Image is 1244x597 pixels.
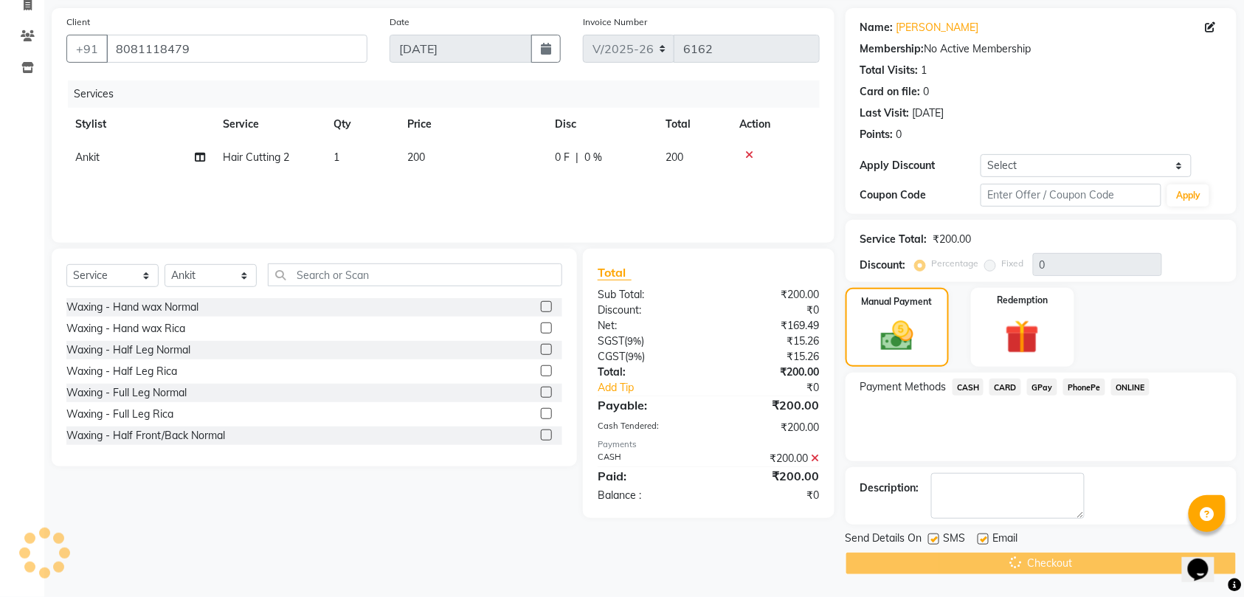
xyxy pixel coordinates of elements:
[66,300,198,315] div: Waxing - Hand wax Normal
[587,303,708,318] div: Discount:
[546,108,657,141] th: Disc
[860,127,894,142] div: Points:
[587,287,708,303] div: Sub Total:
[398,108,546,141] th: Price
[587,420,708,435] div: Cash Tendered:
[66,321,185,337] div: Waxing - Hand wax Rica
[1002,257,1024,270] label: Fixed
[993,531,1018,549] span: Email
[860,41,1222,57] div: No Active Membership
[587,488,708,503] div: Balance :
[598,334,624,348] span: SGST
[924,84,930,100] div: 0
[627,335,641,347] span: 9%
[708,488,830,503] div: ₹0
[598,438,820,451] div: Payments
[68,80,831,108] div: Services
[708,365,830,380] div: ₹200.00
[106,35,367,63] input: Search by Name/Mobile/Email/Code
[66,342,190,358] div: Waxing - Half Leg Normal
[657,108,730,141] th: Total
[66,364,177,379] div: Waxing - Half Leg Rica
[1167,184,1209,207] button: Apply
[913,106,944,121] div: [DATE]
[584,150,602,165] span: 0 %
[587,451,708,466] div: CASH
[860,158,981,173] div: Apply Discount
[325,108,398,141] th: Qty
[587,365,708,380] div: Total:
[1182,538,1229,582] iframe: chat widget
[66,35,108,63] button: +91
[860,258,906,273] div: Discount:
[981,184,1161,207] input: Enter Offer / Coupon Code
[268,263,562,286] input: Search or Scan
[666,151,683,164] span: 200
[896,20,979,35] a: [PERSON_NAME]
[587,318,708,334] div: Net:
[944,531,966,549] span: SMS
[860,379,947,395] span: Payment Methods
[587,349,708,365] div: ( )
[66,407,173,422] div: Waxing - Full Leg Rica
[708,451,830,466] div: ₹200.00
[598,350,625,363] span: CGST
[953,379,984,396] span: CASH
[708,349,830,365] div: ₹15.26
[708,420,830,435] div: ₹200.00
[587,396,708,414] div: Payable:
[989,379,1021,396] span: CARD
[66,15,90,29] label: Client
[846,531,922,549] span: Send Details On
[860,63,919,78] div: Total Visits:
[860,187,981,203] div: Coupon Code
[334,151,339,164] span: 1
[587,380,729,396] a: Add Tip
[860,20,894,35] div: Name:
[407,151,425,164] span: 200
[922,63,927,78] div: 1
[598,265,632,280] span: Total
[860,480,919,496] div: Description:
[708,287,830,303] div: ₹200.00
[708,396,830,414] div: ₹200.00
[708,334,830,349] div: ₹15.26
[860,232,927,247] div: Service Total:
[997,294,1048,307] label: Redemption
[933,232,972,247] div: ₹200.00
[708,303,830,318] div: ₹0
[729,380,831,396] div: ₹0
[576,150,578,165] span: |
[860,106,910,121] div: Last Visit:
[932,257,979,270] label: Percentage
[587,467,708,485] div: Paid:
[708,318,830,334] div: ₹169.49
[896,127,902,142] div: 0
[583,15,647,29] label: Invoice Number
[628,351,642,362] span: 9%
[223,151,289,164] span: Hair Cutting 2
[214,108,325,141] th: Service
[587,334,708,349] div: ( )
[871,317,924,355] img: _cash.svg
[860,41,925,57] div: Membership:
[1027,379,1057,396] span: GPay
[730,108,820,141] th: Action
[390,15,410,29] label: Date
[66,428,225,444] div: Waxing - Half Front/Back Normal
[862,295,933,308] label: Manual Payment
[555,150,570,165] span: 0 F
[75,151,100,164] span: Ankit
[66,108,214,141] th: Stylist
[66,385,187,401] div: Waxing - Full Leg Normal
[1063,379,1105,396] span: PhonePe
[1111,379,1150,396] span: ONLINE
[860,84,921,100] div: Card on file:
[995,316,1050,358] img: _gift.svg
[708,467,830,485] div: ₹200.00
